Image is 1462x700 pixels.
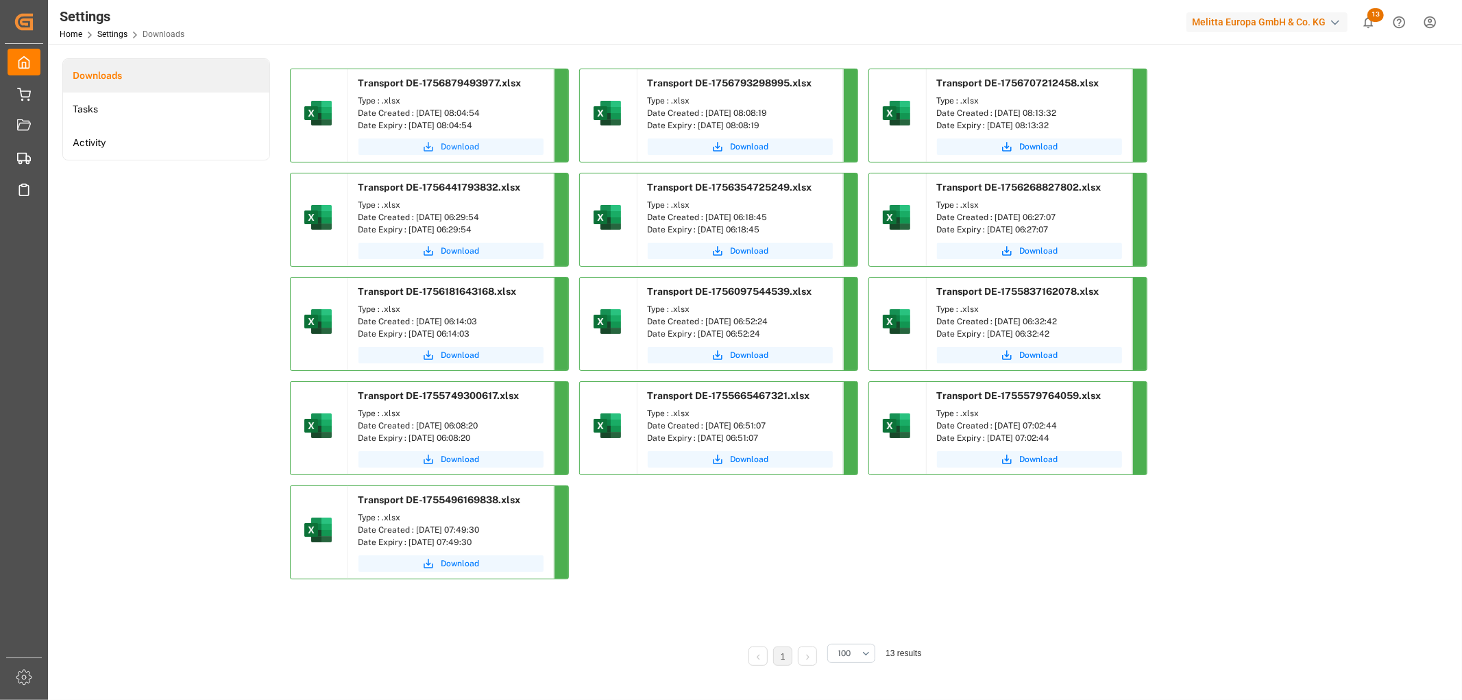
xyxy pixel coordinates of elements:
[358,243,544,259] button: Download
[648,199,833,211] div: Type : .xlsx
[798,647,817,666] li: Next Page
[838,647,851,660] span: 100
[63,126,269,160] li: Activity
[358,494,521,505] span: Transport DE-1755496169838.xlsx
[886,649,921,658] span: 13 results
[358,451,544,468] button: Download
[358,211,544,224] div: Date Created : [DATE] 06:29:54
[441,141,480,153] span: Download
[358,224,544,236] div: Date Expiry : [DATE] 06:29:54
[60,6,184,27] div: Settings
[358,420,544,432] div: Date Created : [DATE] 06:08:20
[937,390,1101,401] span: Transport DE-1755579764059.xlsx
[648,77,812,88] span: Transport DE-1756793298995.xlsx
[358,536,544,548] div: Date Expiry : [DATE] 07:49:30
[648,328,833,340] div: Date Expiry : [DATE] 06:52:24
[880,201,913,234] img: microsoft-excel-2019--v1.png
[648,303,833,315] div: Type : .xlsx
[937,303,1122,315] div: Type : .xlsx
[648,347,833,363] a: Download
[648,390,810,401] span: Transport DE-1755665467321.xlsx
[937,407,1122,420] div: Type : .xlsx
[937,199,1122,211] div: Type : .xlsx
[358,328,544,340] div: Date Expiry : [DATE] 06:14:03
[63,59,269,93] a: Downloads
[937,138,1122,155] button: Download
[591,305,624,338] img: microsoft-excel-2019--v1.png
[648,243,833,259] button: Download
[827,644,875,663] button: open menu
[358,119,544,132] div: Date Expiry : [DATE] 08:04:54
[648,407,833,420] div: Type : .xlsx
[358,286,517,297] span: Transport DE-1756181643168.xlsx
[358,315,544,328] div: Date Created : [DATE] 06:14:03
[302,201,334,234] img: microsoft-excel-2019--v1.png
[648,224,833,236] div: Date Expiry : [DATE] 06:18:45
[937,224,1122,236] div: Date Expiry : [DATE] 06:27:07
[648,95,833,107] div: Type : .xlsx
[441,349,480,361] span: Download
[937,347,1122,363] button: Download
[358,77,522,88] span: Transport DE-1756879493977.xlsx
[648,119,833,132] div: Date Expiry : [DATE] 08:08:19
[648,182,812,193] span: Transport DE-1756354725249.xlsx
[731,349,769,361] span: Download
[591,201,624,234] img: microsoft-excel-2019--v1.png
[97,29,127,39] a: Settings
[358,432,544,444] div: Date Expiry : [DATE] 06:08:20
[648,420,833,432] div: Date Created : [DATE] 06:51:07
[358,303,544,315] div: Type : .xlsx
[1020,245,1058,257] span: Download
[302,409,334,442] img: microsoft-excel-2019--v1.png
[358,95,544,107] div: Type : .xlsx
[358,407,544,420] div: Type : .xlsx
[748,647,768,666] li: Previous Page
[880,97,913,130] img: microsoft-excel-2019--v1.png
[591,97,624,130] img: microsoft-excel-2019--v1.png
[937,286,1099,297] span: Transport DE-1755837162078.xlsx
[648,107,833,119] div: Date Created : [DATE] 08:08:19
[937,107,1122,119] div: Date Created : [DATE] 08:13:32
[937,420,1122,432] div: Date Created : [DATE] 07:02:44
[937,95,1122,107] div: Type : .xlsx
[302,305,334,338] img: microsoft-excel-2019--v1.png
[648,315,833,328] div: Date Created : [DATE] 06:52:24
[880,305,913,338] img: microsoft-excel-2019--v1.png
[937,211,1122,224] div: Date Created : [DATE] 06:27:07
[302,97,334,130] img: microsoft-excel-2019--v1.png
[648,138,833,155] button: Download
[731,453,769,466] span: Download
[937,243,1122,259] button: Download
[358,524,544,536] div: Date Created : [DATE] 07:49:30
[63,93,269,126] a: Tasks
[358,555,544,572] button: Download
[358,199,544,211] div: Type : .xlsx
[937,432,1122,444] div: Date Expiry : [DATE] 07:02:44
[937,451,1122,468] a: Download
[648,211,833,224] div: Date Created : [DATE] 06:18:45
[441,245,480,257] span: Download
[937,119,1122,132] div: Date Expiry : [DATE] 08:13:32
[358,138,544,155] a: Download
[731,141,769,153] span: Download
[60,29,82,39] a: Home
[937,182,1101,193] span: Transport DE-1756268827802.xlsx
[358,347,544,363] button: Download
[441,453,480,466] span: Download
[648,451,833,468] button: Download
[1020,141,1058,153] span: Download
[302,514,334,546] img: microsoft-excel-2019--v1.png
[358,107,544,119] div: Date Created : [DATE] 08:04:54
[937,77,1099,88] span: Transport DE-1756707212458.xlsx
[731,245,769,257] span: Download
